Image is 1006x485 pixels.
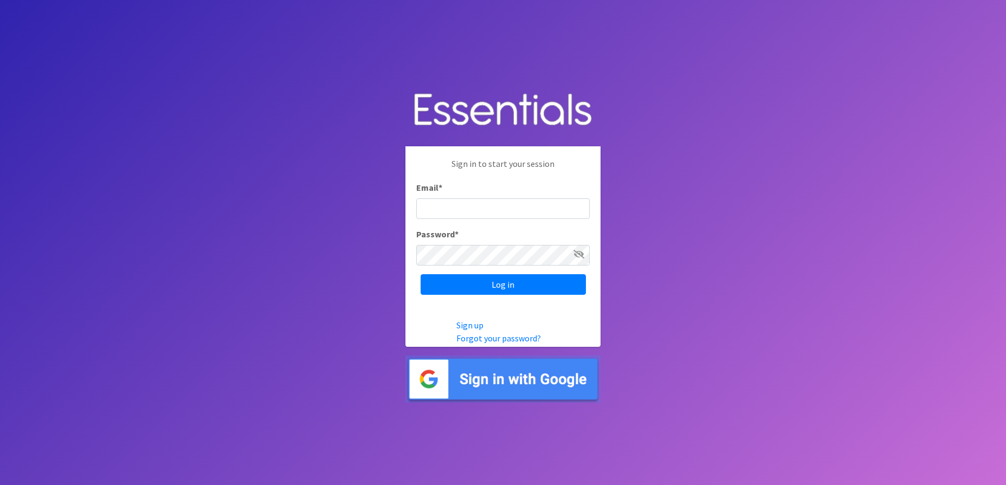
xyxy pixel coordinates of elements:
abbr: required [438,182,442,193]
img: Sign in with Google [405,355,601,403]
p: Sign in to start your session [416,157,590,181]
label: Email [416,181,442,194]
label: Password [416,228,459,241]
a: Sign up [456,320,483,331]
img: Human Essentials [405,82,601,138]
abbr: required [455,229,459,240]
input: Log in [421,274,586,295]
a: Forgot your password? [456,333,541,344]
